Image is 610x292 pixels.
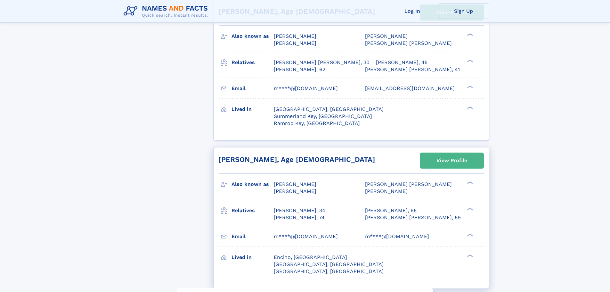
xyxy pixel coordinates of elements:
[438,3,489,19] a: Sign Up
[274,188,316,194] span: [PERSON_NAME]
[274,181,316,187] span: [PERSON_NAME]
[387,3,438,19] a: Log In
[274,214,325,221] a: [PERSON_NAME], 74
[232,57,274,68] h3: Relatives
[219,155,375,163] a: [PERSON_NAME], Age [DEMOGRAPHIC_DATA]
[232,104,274,115] h3: Lived in
[274,33,316,39] span: [PERSON_NAME]
[232,31,274,42] h3: Also known as
[274,59,370,66] a: [PERSON_NAME] [PERSON_NAME], 30
[232,179,274,190] h3: Also known as
[274,261,384,267] span: [GEOGRAPHIC_DATA], [GEOGRAPHIC_DATA]
[466,105,473,110] div: ❯
[466,233,473,237] div: ❯
[274,254,347,260] span: Encino, [GEOGRAPHIC_DATA]
[232,231,274,242] h3: Email
[466,181,473,185] div: ❯
[274,106,384,112] span: [GEOGRAPHIC_DATA], [GEOGRAPHIC_DATA]
[436,153,467,168] div: View Profile
[365,66,460,73] a: [PERSON_NAME] [PERSON_NAME], 41
[466,33,473,37] div: ❯
[466,207,473,211] div: ❯
[274,66,325,73] a: [PERSON_NAME], 62
[365,40,452,46] span: [PERSON_NAME] [PERSON_NAME]
[121,3,213,20] img: Logo Names and Facts
[274,120,360,126] span: Ramrod Key, [GEOGRAPHIC_DATA]
[365,181,452,187] span: [PERSON_NAME] [PERSON_NAME]
[232,252,274,263] h3: Lived in
[232,205,274,216] h3: Relatives
[274,268,384,274] span: [GEOGRAPHIC_DATA], [GEOGRAPHIC_DATA]
[376,59,427,66] a: [PERSON_NAME], 45
[365,188,408,194] span: [PERSON_NAME]
[365,33,408,39] span: [PERSON_NAME]
[365,85,455,91] span: [EMAIL_ADDRESS][DOMAIN_NAME]
[365,207,417,214] a: [PERSON_NAME], 65
[466,85,473,89] div: ❯
[274,113,372,119] span: Summerland Key, [GEOGRAPHIC_DATA]
[274,207,325,214] a: [PERSON_NAME], 34
[466,254,473,258] div: ❯
[232,83,274,94] h3: Email
[420,153,484,168] a: View Profile
[274,40,316,46] span: [PERSON_NAME]
[466,59,473,63] div: ❯
[365,214,461,221] a: [PERSON_NAME] [PERSON_NAME], 59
